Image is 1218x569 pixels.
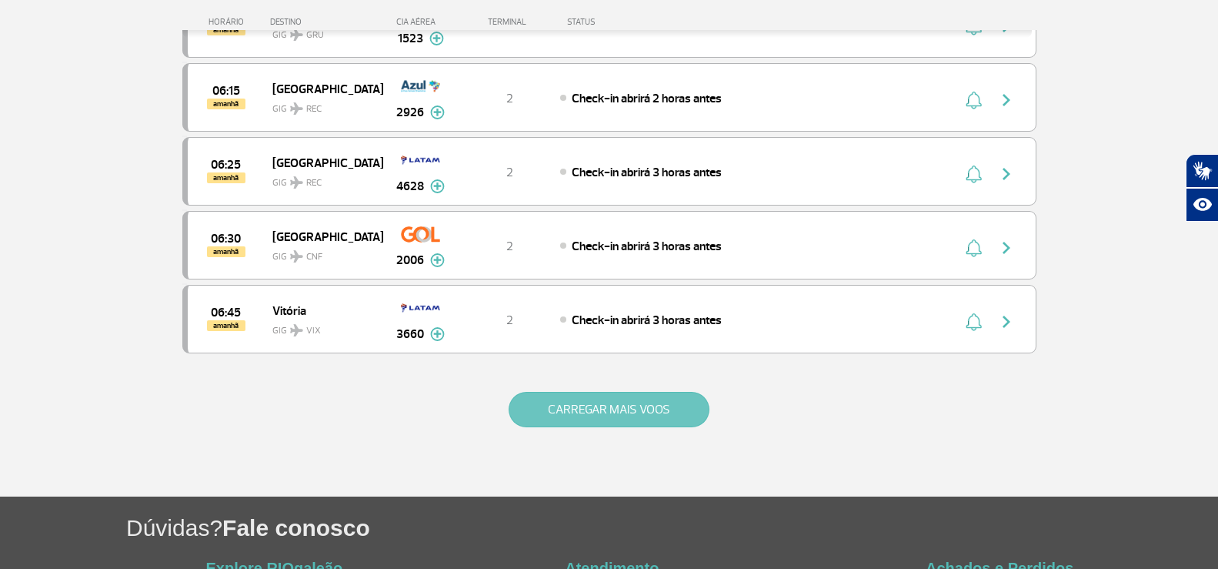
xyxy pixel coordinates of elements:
img: mais-info-painel-voo.svg [430,327,445,341]
span: 2 [506,239,513,254]
img: mais-info-painel-voo.svg [429,32,444,45]
span: 2025-09-28 06:25:00 [211,159,241,170]
div: HORÁRIO [187,17,271,27]
img: sino-painel-voo.svg [966,91,982,109]
img: seta-direita-painel-voo.svg [997,165,1016,183]
span: 2 [506,91,513,106]
span: 2 [506,165,513,180]
button: Abrir tradutor de língua de sinais. [1186,154,1218,188]
span: Fale conosco [222,515,370,541]
div: TERMINAL [459,17,559,27]
span: amanhã [207,320,245,331]
span: Check-in abrirá 3 horas antes [572,239,722,254]
button: Abrir recursos assistivos. [1186,188,1218,222]
span: [GEOGRAPHIC_DATA] [272,79,371,99]
span: 1523 [398,29,423,48]
img: mais-info-painel-voo.svg [430,105,445,119]
span: VIX [306,324,321,338]
img: destiny_airplane.svg [290,250,303,263]
div: CIA AÉREA [382,17,459,27]
span: 2 [506,313,513,328]
span: [GEOGRAPHIC_DATA] [272,226,371,246]
span: GIG [272,94,371,116]
span: [GEOGRAPHIC_DATA] [272,152,371,172]
div: STATUS [559,17,685,27]
span: Check-in abrirá 3 horas antes [572,313,722,328]
span: 3660 [396,325,424,343]
span: 4628 [396,177,424,196]
span: 2025-09-28 06:30:00 [211,233,241,244]
span: Vitória [272,300,371,320]
span: amanhã [207,99,245,109]
span: amanhã [207,172,245,183]
span: 2025-09-28 06:15:00 [212,85,240,96]
span: 2025-09-28 06:45:00 [211,307,241,318]
span: Check-in abrirá 2 horas antes [572,91,722,106]
img: sino-painel-voo.svg [966,165,982,183]
img: seta-direita-painel-voo.svg [997,313,1016,331]
span: REC [306,176,322,190]
span: amanhã [207,246,245,257]
h1: Dúvidas? [126,512,1218,544]
div: DESTINO [270,17,382,27]
img: destiny_airplane.svg [290,176,303,189]
span: GIG [272,168,371,190]
button: CARREGAR MAIS VOOS [509,392,709,427]
img: mais-info-painel-voo.svg [430,179,445,193]
img: destiny_airplane.svg [290,324,303,336]
img: sino-painel-voo.svg [966,239,982,257]
span: REC [306,102,322,116]
span: Check-in abrirá 3 horas antes [572,165,722,180]
img: seta-direita-painel-voo.svg [997,91,1016,109]
img: sino-painel-voo.svg [966,313,982,331]
span: GIG [272,242,371,264]
img: mais-info-painel-voo.svg [430,253,445,267]
span: CNF [306,250,322,264]
div: Plugin de acessibilidade da Hand Talk. [1186,154,1218,222]
span: 2006 [396,251,424,269]
span: 2926 [396,103,424,122]
img: seta-direita-painel-voo.svg [997,239,1016,257]
img: destiny_airplane.svg [290,102,303,115]
span: GIG [272,316,371,338]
